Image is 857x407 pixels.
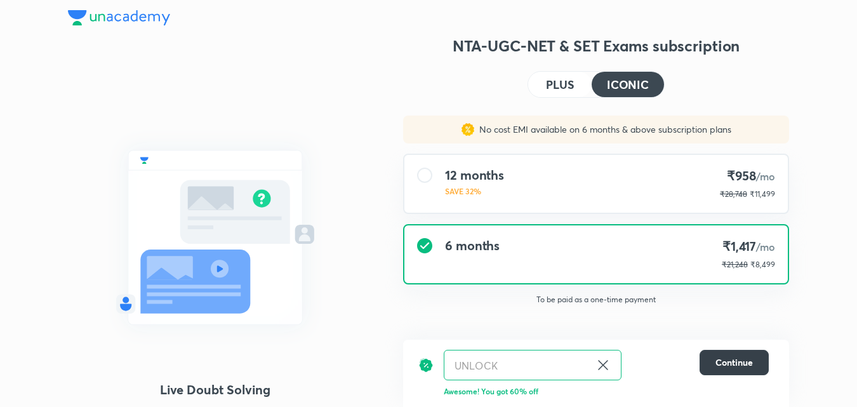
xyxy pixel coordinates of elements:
img: Company Logo [68,10,170,25]
h3: NTA-UGC-NET & SET Exams subscription [403,36,789,56]
img: LMP_1_7e6dc2762e.svg [68,127,362,348]
p: ₹28,748 [720,189,747,200]
button: Continue [700,350,769,375]
h4: 6 months [445,238,500,253]
h4: ₹958 [720,168,775,185]
span: /mo [756,170,775,183]
button: ICONIC [592,72,664,97]
p: ₹21,248 [722,259,748,270]
img: sales discount [462,123,474,136]
p: No cost EMI available on 6 months & above subscription plans [474,123,731,136]
span: /mo [756,240,775,253]
p: SAVE 32% [445,185,504,197]
span: Continue [715,356,753,369]
p: To be paid as a one-time payment [393,295,799,305]
input: Have a referral code? [444,350,590,380]
h4: Live Doubt Solving [68,380,362,399]
h4: ICONIC [607,79,649,90]
span: ₹8,499 [750,260,775,269]
button: PLUS [528,72,592,97]
p: Awesome! You got 60% off [444,385,769,397]
span: ₹11,499 [750,189,775,199]
h4: ₹1,417 [722,238,775,255]
h4: 12 months [445,168,504,183]
h4: PLUS [546,79,574,90]
img: discount [418,350,434,380]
